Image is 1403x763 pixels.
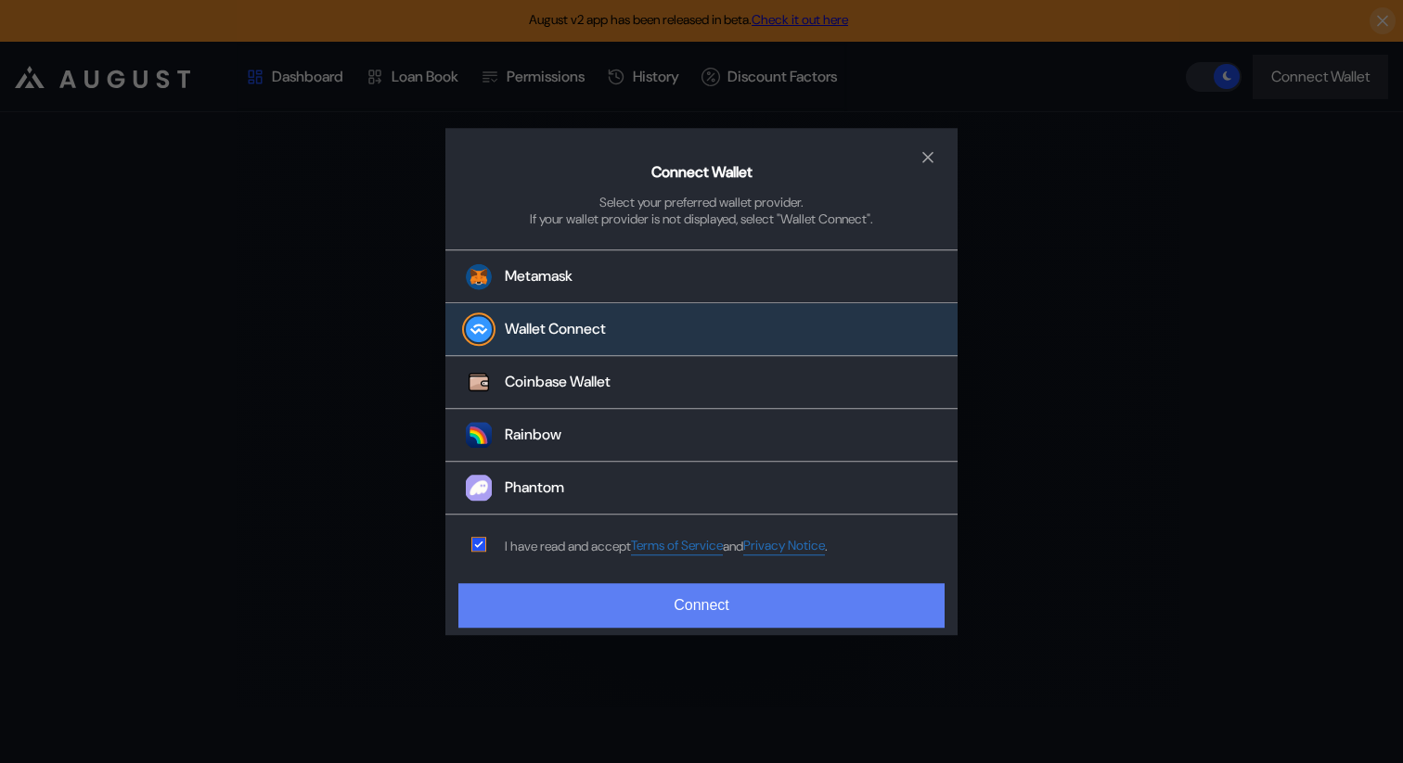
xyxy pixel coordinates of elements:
[599,194,804,210] div: Select your preferred wallet provider.
[445,463,958,515] button: PhantomPhantom
[445,250,958,304] button: Metamask
[466,476,492,502] img: Phantom
[631,538,723,555] a: Terms of Service
[913,143,943,172] button: close modal
[505,373,611,392] div: Coinbase Wallet
[505,320,606,339] div: Wallet Connect
[651,162,753,182] h2: Connect Wallet
[445,304,958,357] button: Wallet Connect
[505,426,561,445] div: Rainbow
[723,538,743,554] span: and
[466,370,492,396] img: Coinbase Wallet
[466,423,492,449] img: Rainbow
[458,583,945,628] button: Connect
[445,357,958,410] button: Coinbase WalletCoinbase Wallet
[743,538,825,555] a: Privacy Notice
[445,410,958,463] button: RainbowRainbow
[505,538,828,555] div: I have read and accept .
[505,267,573,286] div: Metamask
[505,478,564,498] div: Phantom
[530,210,873,227] div: If your wallet provider is not displayed, select "Wallet Connect".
